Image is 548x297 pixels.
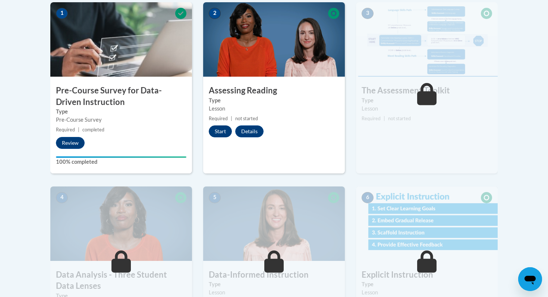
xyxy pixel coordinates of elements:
span: 3 [362,8,374,19]
label: Type [209,280,339,288]
img: Course Image [203,2,345,77]
label: Type [362,280,492,288]
span: completed [82,127,104,132]
span: 1 [56,8,68,19]
span: not started [235,116,258,121]
img: Course Image [203,186,345,261]
span: not started [388,116,411,121]
span: Required [362,116,381,121]
h3: Pre-Course Survey for Data-Driven Instruction [50,85,192,108]
label: 100% completed [56,158,186,166]
div: Pre-Course Survey [56,116,186,124]
div: Lesson [209,105,339,113]
span: 2 [209,8,221,19]
div: Lesson [209,288,339,297]
img: Course Image [356,2,498,77]
div: Your progress [56,156,186,158]
button: Start [209,125,232,137]
span: 4 [56,192,68,203]
span: 5 [209,192,221,203]
span: 6 [362,192,374,203]
span: | [78,127,79,132]
span: Required [209,116,228,121]
label: Type [209,96,339,105]
label: Type [362,96,492,105]
div: Lesson [362,288,492,297]
h3: Data-Informed Instruction [203,269,345,281]
span: | [231,116,232,121]
img: Course Image [50,186,192,261]
h3: The Assessment Toolkit [356,85,498,96]
img: Course Image [50,2,192,77]
span: | [384,116,385,121]
label: Type [56,108,186,116]
h3: Explicit Instruction [356,269,498,281]
h3: Data Analysis - Three Student Data Lenses [50,269,192,292]
iframe: Button to launch messaging window [518,267,542,291]
div: Lesson [362,105,492,113]
img: Course Image [356,186,498,261]
span: Required [56,127,75,132]
button: Details [235,125,264,137]
button: Review [56,137,85,149]
h3: Assessing Reading [203,85,345,96]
